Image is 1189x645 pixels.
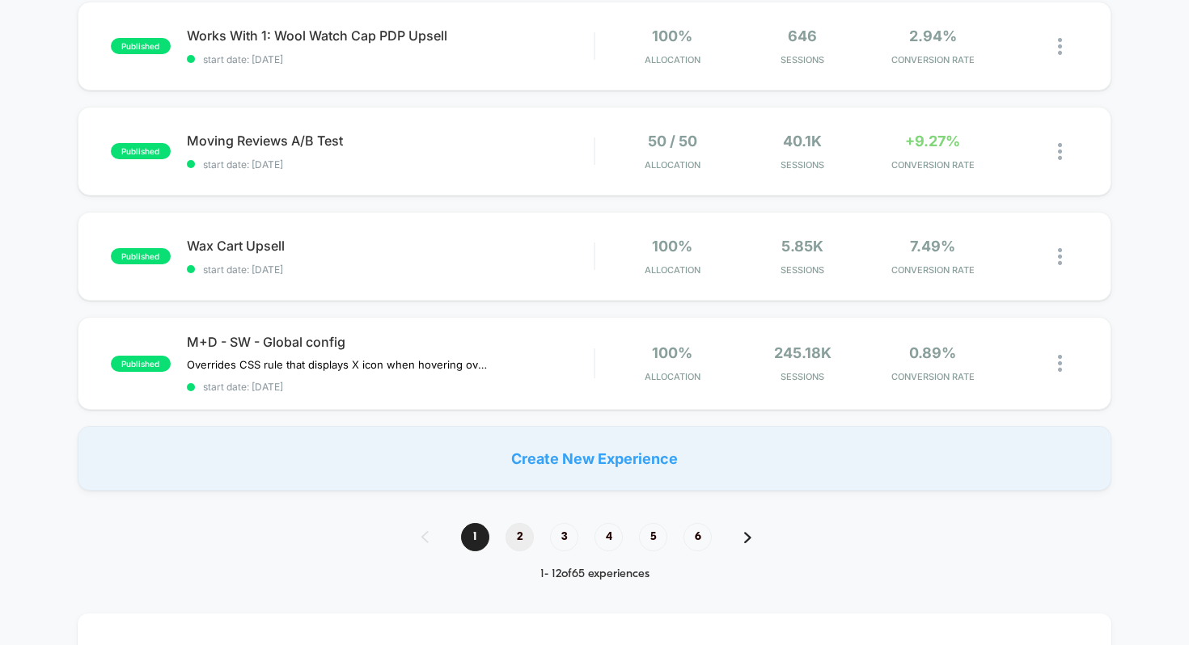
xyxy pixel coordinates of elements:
span: 5.85k [781,238,823,255]
span: 0.89% [909,344,956,361]
span: Allocation [645,159,700,171]
span: Sessions [742,371,864,382]
span: start date: [DATE] [187,263,594,276]
span: 2 [506,523,534,551]
span: Overrides CSS rule that displays X icon when hovering over anchor tags without a link [187,358,487,371]
span: CONVERSION RATE [872,54,994,65]
span: Works With 1: Wool Watch Cap PDP Upsell [187,27,594,44]
img: close [1058,38,1062,55]
span: Sessions [742,264,864,276]
span: Allocation [645,371,700,382]
span: M+D - SW - Global config [187,334,594,350]
div: 1 - 12 of 65 experiences [405,567,784,581]
div: Create New Experience [78,426,1112,491]
span: 5 [639,523,667,551]
span: Allocation [645,264,700,276]
span: start date: [DATE] [187,53,594,65]
span: start date: [DATE] [187,381,594,393]
span: published [111,38,171,54]
span: CONVERSION RATE [872,264,994,276]
span: Moving Reviews A/B Test [187,133,594,149]
img: close [1058,355,1062,372]
span: Sessions [742,54,864,65]
span: CONVERSION RATE [872,159,994,171]
img: close [1058,143,1062,160]
span: 245.18k [774,344,831,361]
span: 100% [652,238,692,255]
span: 40.1k [783,133,822,150]
span: Allocation [645,54,700,65]
span: +9.27% [905,133,960,150]
span: Sessions [742,159,864,171]
span: 50 / 50 [648,133,697,150]
span: start date: [DATE] [187,158,594,171]
span: 100% [652,27,692,44]
span: 2.94% [909,27,957,44]
span: 4 [594,523,623,551]
img: pagination forward [744,532,751,543]
span: 100% [652,344,692,361]
span: 3 [550,523,578,551]
span: 646 [788,27,817,44]
span: 1 [461,523,489,551]
span: published [111,356,171,372]
span: Wax Cart Upsell [187,238,594,254]
span: published [111,143,171,159]
img: close [1058,248,1062,265]
span: CONVERSION RATE [872,371,994,382]
span: 7.49% [910,238,955,255]
span: 6 [683,523,712,551]
span: published [111,248,171,264]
